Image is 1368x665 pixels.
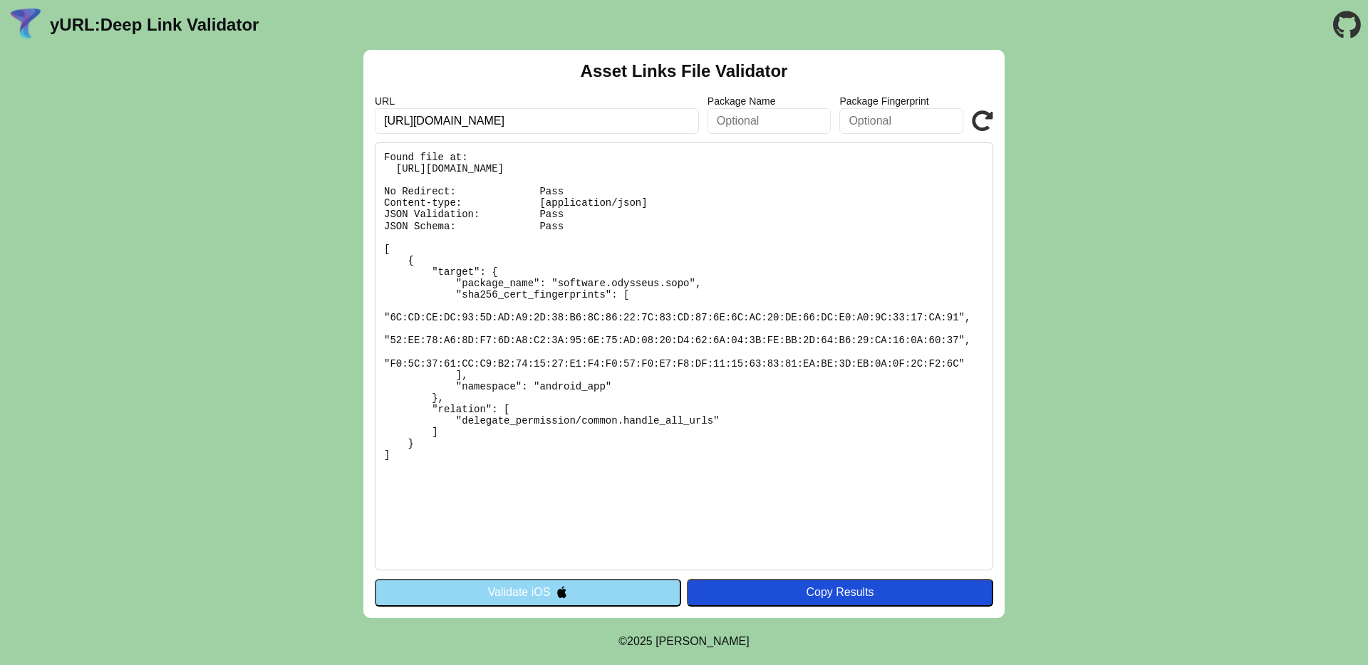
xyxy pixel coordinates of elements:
[708,95,831,107] label: Package Name
[556,586,568,598] img: appleIcon.svg
[618,618,749,665] footer: ©
[839,108,963,134] input: Optional
[839,95,963,107] label: Package Fingerprint
[375,95,699,107] label: URL
[375,142,993,570] pre: Found file at: [URL][DOMAIN_NAME] No Redirect: Pass Content-type: [application/json] JSON Validat...
[694,586,986,599] div: Copy Results
[375,108,699,134] input: Required
[627,635,653,647] span: 2025
[7,6,44,43] img: yURL Logo
[687,579,993,606] button: Copy Results
[655,635,750,647] a: Michael Ibragimchayev's Personal Site
[581,61,788,81] h2: Asset Links File Validator
[50,15,259,35] a: yURL:Deep Link Validator
[375,579,681,606] button: Validate iOS
[708,108,831,134] input: Optional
